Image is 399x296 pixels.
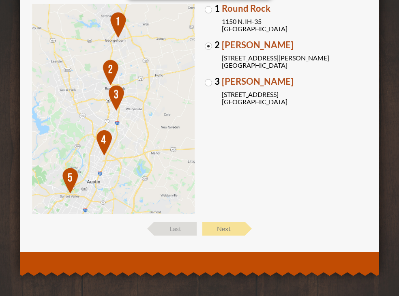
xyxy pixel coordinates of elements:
[222,54,367,69] span: [STREET_ADDRESS][PERSON_NAME] [GEOGRAPHIC_DATA]
[215,41,220,49] span: 2
[222,18,367,32] span: 1150 N. IH-35 [GEOGRAPHIC_DATA]
[32,4,194,214] img: Map of Locations
[222,77,367,86] span: [PERSON_NAME]
[215,4,220,13] span: 1
[215,77,220,86] span: 3
[154,222,197,236] span: Last
[202,222,245,236] span: Next
[222,91,367,105] span: [STREET_ADDRESS] [GEOGRAPHIC_DATA]
[222,4,367,13] span: Round Rock
[222,41,367,49] span: [PERSON_NAME]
